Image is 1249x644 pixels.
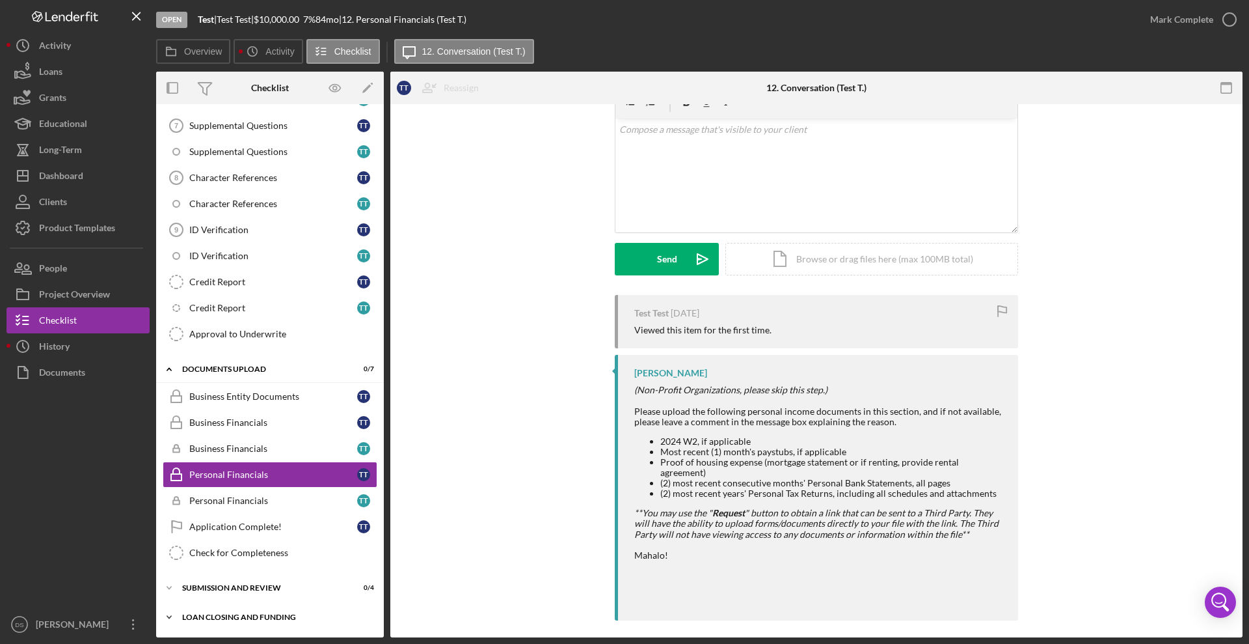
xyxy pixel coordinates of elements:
[254,14,303,25] div: $10,000.00
[660,488,1005,499] li: (2) most recent years' Personal Tax Returns, including all schedules and attachments
[39,307,77,337] div: Checklist
[657,243,677,275] div: Send
[189,417,357,428] div: Business Financials
[634,384,827,395] em: (Non-Profit Organizations, please skip this step.)
[156,12,187,28] div: Open
[189,391,357,402] div: Business Entity Documents
[189,443,357,454] div: Business Financials
[39,85,66,114] div: Grants
[182,584,342,592] div: SUBMISSION AND REVIEW
[163,488,377,514] a: Personal FinancialsTT
[671,308,699,318] time: 2025-08-05 22:15
[357,390,370,403] div: T T
[39,189,67,218] div: Clients
[198,14,217,25] div: |
[634,368,707,378] div: [PERSON_NAME]
[39,333,70,363] div: History
[174,122,178,130] tspan: 7
[174,174,178,182] tspan: 8
[163,139,377,165] a: Supplemental QuestionsTT
[634,308,669,318] div: Test Test
[357,416,370,429] div: T T
[357,119,370,132] div: T T
[163,540,377,566] a: Check for Completeness
[7,33,150,59] button: Activity
[163,436,377,462] a: Business FinancialsTT
[357,171,370,184] div: T T
[189,147,357,157] div: Supplemental Questions
[189,173,357,183] div: Character References
[163,384,377,410] a: Business Entity DocumentsTT
[7,281,150,307] button: Project Overview
[357,442,370,455] div: T T
[660,478,1005,488] li: (2) most recent consecutive months' Personal Bank Statements, all pages
[660,436,1005,447] li: 2024 W2, if applicable
[7,611,150,637] button: DS[PERSON_NAME]
[7,163,150,189] button: Dashboard
[182,613,368,621] div: LOAN CLOSING AND FUNDING
[163,514,377,540] a: Application Complete!TT
[394,39,534,64] button: 12. Conversation (Test T.)
[7,215,150,241] a: Product Templates
[184,46,222,57] label: Overview
[198,14,214,25] b: Test
[39,359,85,389] div: Documents
[15,621,23,628] text: DS
[39,111,87,140] div: Educational
[357,249,370,262] div: T T
[251,83,289,93] div: Checklist
[357,494,370,507] div: T T
[39,215,115,244] div: Product Templates
[189,469,357,480] div: Personal Financials
[7,137,150,163] button: Long-Term
[634,325,772,335] div: Viewed this item for the first time.
[357,145,370,158] div: T T
[357,468,370,481] div: T T
[189,277,357,287] div: Credit Report
[7,85,150,111] button: Grants
[660,457,1005,478] li: Proof of housing expense (mortgage statement or if renting, provide rental agreement)
[189,522,357,532] div: Application Complete!
[163,165,377,191] a: 8Character ReferencesTT
[634,406,1005,427] div: Please upload the following personal income documents in this section, and if not available, plea...
[357,275,370,288] div: T T
[39,59,62,88] div: Loans
[7,59,150,85] a: Loans
[7,307,150,333] button: Checklist
[660,447,1005,457] li: Most recent (1) month's paystubs, if applicable
[163,410,377,436] a: Business FinancialsTT
[634,550,1005,561] div: Mahalo!
[189,120,357,131] div: Supplemental Questions
[7,111,150,137] a: Educational
[7,189,150,215] a: Clients
[163,217,377,243] a: 9ID VerificationTT
[444,75,479,101] div: Reassign
[265,46,294,57] label: Activity
[390,75,492,101] button: TTReassign
[189,496,357,506] div: Personal Financials
[163,191,377,217] a: Character ReferencesTT
[1137,7,1242,33] button: Mark Complete
[1150,7,1213,33] div: Mark Complete
[351,584,374,592] div: 0 / 4
[7,333,150,359] button: History
[156,39,230,64] button: Overview
[182,365,342,373] div: DOCUMENTS UPLOAD
[357,301,370,315] div: T T
[234,39,302,64] button: Activity
[303,14,316,25] div: 7 %
[39,137,82,166] div: Long-Term
[189,225,357,235] div: ID Verification
[339,14,466,25] div: | 12. Personal Financials (Test T.)
[7,359,150,385] button: Documents
[615,243,719,275] button: Send
[357,197,370,210] div: T T
[7,255,150,281] button: People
